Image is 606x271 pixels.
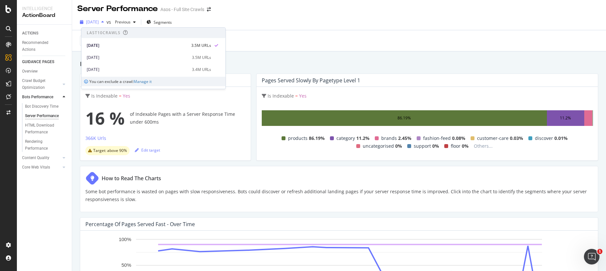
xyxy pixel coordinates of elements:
[268,93,294,99] span: Is Indexable
[91,93,118,99] span: Is Indexable
[22,155,61,161] a: Content Quality
[25,103,67,110] a: Bot Discovery Time
[398,114,411,122] div: 86.19%
[87,30,120,35] div: Last 10 Crawls
[93,149,127,153] span: Target: above 90%
[144,17,174,27] button: Segments
[510,134,523,142] span: 0.03%
[86,19,99,25] span: 2025 Aug. 12th
[87,55,188,61] div: [DATE]
[584,249,600,264] iframe: Intercom live chat
[262,77,360,84] div: Pages Served Slowly by pagetype Level 1
[22,164,50,171] div: Core Web Vitals
[299,93,307,99] span: Yes
[80,35,133,46] button: By: pagetype Level 1
[554,134,568,142] span: 0.01%
[356,134,370,142] span: 11.2%
[381,134,397,142] span: brands
[77,17,107,27] button: [DATE]
[85,135,106,142] div: 366K Urls
[295,93,298,99] span: =
[85,188,593,203] p: Some bot performance is wasted on pages with slow responsiveness. Bots could discover or refresh ...
[22,164,61,171] a: Core Web Vitals
[597,249,602,254] span: 1
[22,5,67,12] div: Intelligence
[22,39,61,53] div: Recommended Actions
[80,59,598,68] h2: Is your Server Responsive Enough for Bots?
[477,134,509,142] span: customer-care
[395,142,402,150] span: 0%
[121,263,131,268] text: 50%
[102,174,161,182] div: How to Read The Charts
[85,146,130,155] div: warning label
[22,68,67,75] a: Overview
[22,30,38,37] div: ACTIONS
[22,77,61,91] a: Crawl Budget Optimization
[112,19,131,25] span: Previous
[560,114,571,122] div: 11.2%
[85,105,246,131] div: of Indexable Pages with a Server Response Time under 600ms
[471,142,495,150] span: Others...
[25,113,67,119] a: Server Performance
[22,30,67,37] a: ACTIONS
[77,3,158,14] div: Server Performance
[25,138,61,152] div: Rendering Performance
[192,55,211,61] div: 3.5M URLs
[336,134,355,142] span: category
[432,142,439,150] span: 0%
[135,147,160,153] div: Edit target
[87,43,187,48] div: [DATE]
[22,12,67,19] div: ActionBoard
[192,67,211,73] div: 3.4M URLs
[119,237,131,242] text: 100%
[87,67,188,73] div: [DATE]
[22,68,38,75] div: Overview
[535,134,553,142] span: discover
[25,122,67,136] a: HTML Download Performance
[414,142,431,150] span: support
[363,142,394,150] span: uncategorised
[25,103,58,110] div: Bot Discovery Time
[462,142,469,150] span: 0%
[25,138,67,152] a: Rendering Performance
[207,7,211,12] div: arrow-right-arrow-left
[22,59,67,65] a: GUIDANCE PAGES
[22,39,67,53] a: Recommended Actions
[452,134,465,142] span: 0.08%
[107,19,112,25] span: vs
[123,93,130,99] span: Yes
[22,59,54,65] div: GUIDANCE PAGES
[85,105,125,131] span: 16 %
[160,6,204,13] div: Asos - Full Site Crawls
[25,113,59,119] div: Server Performance
[451,142,461,150] span: floor
[119,93,121,99] span: =
[154,20,172,25] span: Segments
[22,94,61,101] a: Bots Performance
[22,77,56,91] div: Crawl Budget Optimization
[398,134,411,142] span: 2.45%
[112,17,138,27] button: Previous
[135,145,160,155] button: Edit target
[191,43,211,48] div: 3.5M URLs
[25,122,63,136] div: HTML Download Performance
[85,134,106,145] button: 366K Urls
[82,77,225,86] div: You can exclude a crawl:
[288,134,308,142] span: products
[133,79,152,84] a: Manage it
[22,155,49,161] div: Content Quality
[309,134,325,142] span: 86.19%
[85,221,195,227] div: Percentage of Pages Served Fast - Over Time
[22,94,53,101] div: Bots Performance
[423,134,451,142] span: fashion-feed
